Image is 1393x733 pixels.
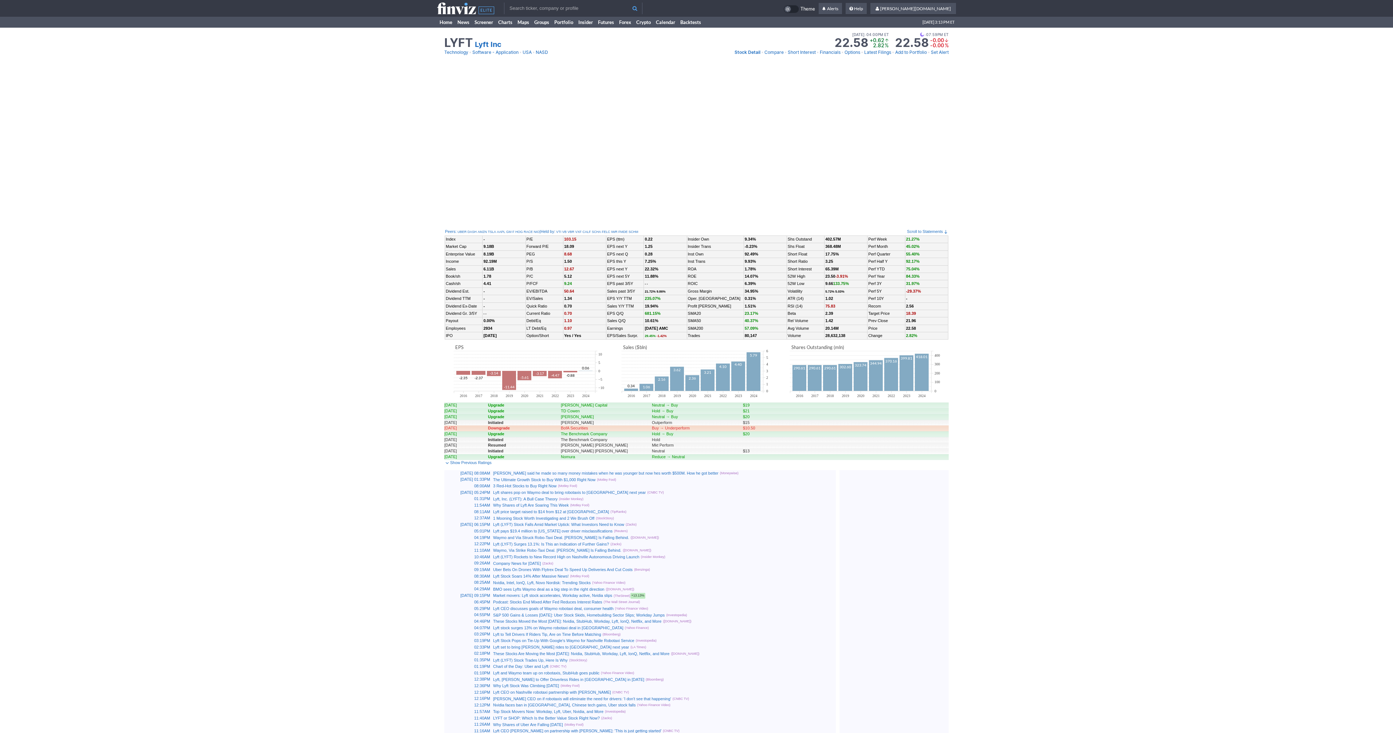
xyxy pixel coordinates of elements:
[493,677,644,682] a: Lyft, [PERSON_NAME] to Offer Driverless Rides in [GEOGRAPHIC_DATA] in [DATE]
[564,289,574,293] span: 50.64
[575,230,582,234] a: VXF
[534,230,540,234] a: NIO
[606,236,644,243] td: EPS (ttm)
[645,267,658,271] b: 22.32%
[606,273,644,280] td: EPS next 5Y
[606,243,644,250] td: EPS next Y
[493,510,609,514] a: Lyft price target raised to $14 from $12 at [GEOGRAPHIC_DATA]
[816,49,819,56] span: •
[906,326,916,330] b: 22.58
[787,236,824,243] td: Shs Outstand
[444,340,694,344] img: nic2x2.gif
[931,49,949,56] a: Set Alert
[735,49,760,55] span: Stock Detail
[445,302,483,310] td: Dividend Ex-Date
[864,49,891,55] span: Latest Filings
[606,317,644,325] td: Sales Q/Q
[606,302,644,310] td: Sales Y/Y TTM
[493,522,624,527] a: Lyft (LYFT) Stock Falls Amid Market Uptick: What Investors Need to Know
[687,265,744,273] td: ROA
[787,273,824,280] td: 52W High
[606,258,644,265] td: EPS this Y
[945,42,949,48] span: %
[483,252,494,256] b: 8.19B
[493,690,611,694] a: Lyft CEO on Nashville robotaxi partnership with [PERSON_NAME]
[519,49,522,56] span: •
[445,295,483,302] td: Dividend TTM
[645,326,668,330] b: [DATE] AMC
[493,722,563,727] a: Why Shares of Uber Are Falling [DATE]
[472,17,496,28] a: Screener
[787,302,824,310] td: RSI (14)
[870,3,956,15] a: [PERSON_NAME][DOMAIN_NAME]
[483,312,486,316] small: - -
[867,280,905,288] td: Perf 3Y
[483,304,485,308] b: -
[867,265,905,273] td: Perf YTD
[788,252,807,256] a: Short Float
[645,333,666,338] a: 29.45% -1.42%
[906,304,914,308] b: 2.56
[687,302,744,310] td: Profit [PERSON_NAME]
[845,49,860,56] a: Options
[493,729,661,733] a: Lyft CEO [PERSON_NAME] on partnership with [PERSON_NAME]: 'This is just getting started'
[634,17,653,28] a: Crypto
[820,49,841,56] a: Financials
[493,548,621,552] a: Waymo, Via Strike Robo-Taxi Deal. [PERSON_NAME] Is Falling Behind.
[493,703,635,707] a: Nvidia faces ban in [GEOGRAPHIC_DATA], Chinese tech gains, Uber stock falls
[787,288,824,295] td: Volatility
[787,243,824,250] td: Shs Float
[788,267,812,271] a: Short Interest
[493,490,646,495] a: Lyft shares pop on Waymo deal to bring robotaxis to [GEOGRAPHIC_DATA] next year
[515,17,532,28] a: Maps
[493,567,633,572] a: Uber Bets On Drones With Flytrex Deal To Speed Up Deliveries And Cut Costs
[745,237,756,241] b: 9.34%
[607,333,638,338] a: EPS/Sales Surpr.
[745,318,758,323] span: 40.37%
[787,325,824,332] td: Avg Volume
[493,671,599,675] a: Lyft and Waymo team up on robotaxis, StubHub goes public
[745,326,758,330] span: 57.09%
[825,244,841,249] b: 368.48M
[493,581,591,585] a: Nvidia, Intel, IonQ, Lyft, Novo Nordisk: Trending Stocks
[540,229,554,234] a: Held by
[493,542,609,546] a: Lyft (LYFT) Surges 13.1%: Is This an Indication of Further Gains?
[536,49,548,56] a: NASD
[526,317,563,325] td: Debt/Eq
[493,632,601,637] a: Lyft to Tell Drivers If Riders Tip, Are on Time Before Matching
[445,250,483,258] td: Enterprise Value
[493,684,559,688] a: Why Lyft Stock Was Climbing [DATE]
[488,230,496,234] a: TSLA
[564,318,572,323] span: 1.10
[564,259,572,264] b: 1.50
[526,265,563,273] td: P/B
[645,290,665,293] small: 21.72% 9.86%
[618,230,628,234] a: FMDE
[606,265,644,273] td: EPS next Y
[556,230,561,234] a: VTI
[825,304,835,308] span: 75.83
[493,619,661,623] a: These Stocks Moved the Most [DATE]: Nvidia, StubHub, Workday, Lyft, IonQ, Netflix, and More
[483,326,492,330] b: 2934
[445,310,483,317] td: Dividend Gr. 3/5Y
[861,49,863,56] span: •
[906,296,908,301] b: -
[846,3,867,15] a: Help
[512,230,515,234] a: F
[493,716,600,720] a: LYFT or SHOP: Which Is the Better Value Stock Right Now?
[687,295,744,302] td: Oper. [GEOGRAPHIC_DATA]
[483,267,494,271] b: 6.11B
[606,288,644,295] td: Sales past 3/5Y
[784,49,787,56] span: •
[592,230,601,234] a: SCHA
[540,229,638,235] div: | :
[745,244,758,249] b: -0.23%
[493,606,614,611] a: Lyft CEO discusses goals of Waymo robotaxi deal, consumer health
[445,236,483,243] td: Index
[582,230,591,234] a: CALF
[564,296,572,301] b: 1.34
[493,503,569,507] a: Why Shares of Lyft Are Soaring This Week
[687,310,744,317] td: SMA20
[930,42,944,48] span: -0.00
[825,318,833,323] b: 1.42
